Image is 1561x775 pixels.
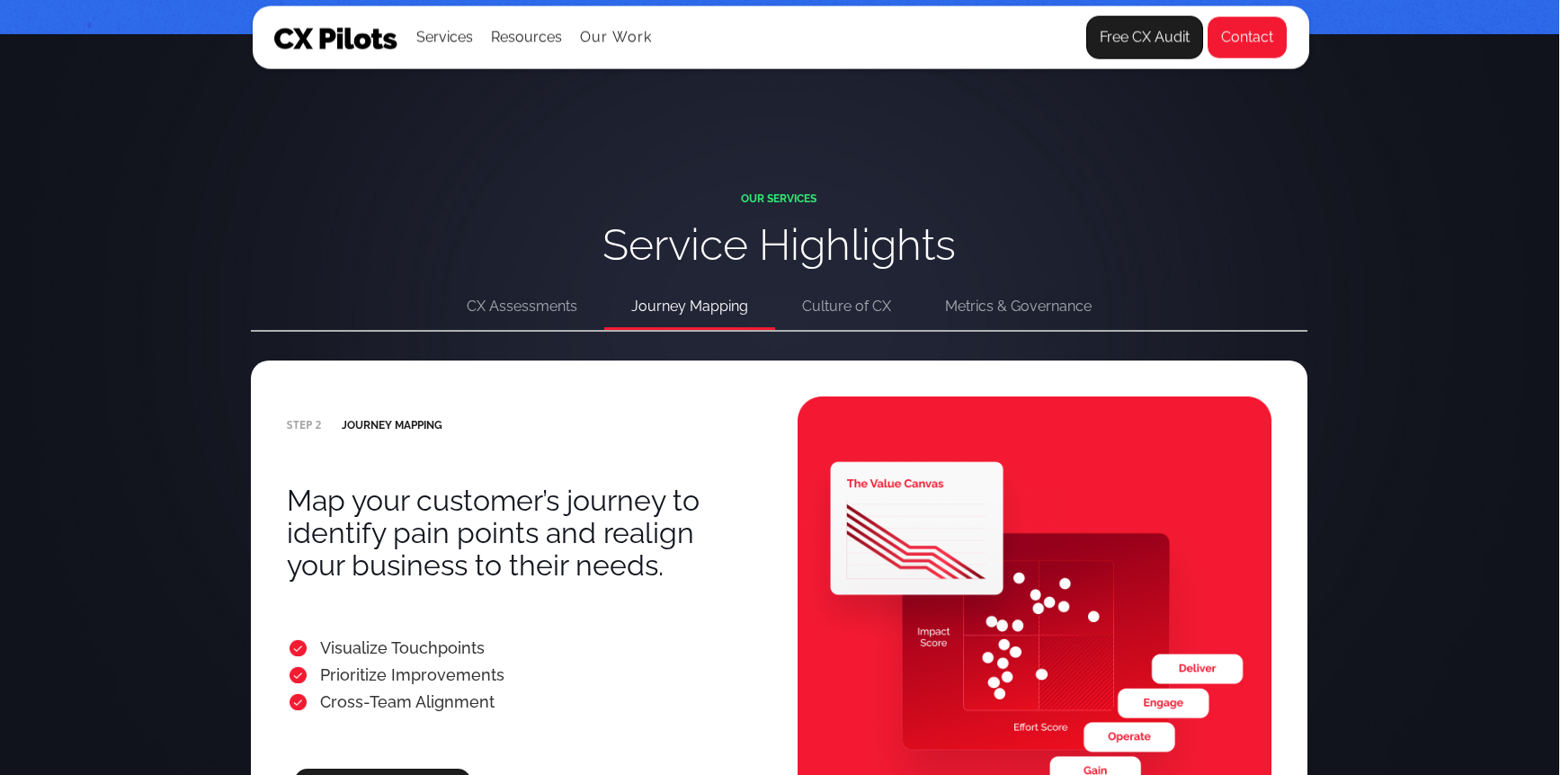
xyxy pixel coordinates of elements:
[287,689,504,716] div: Cross-Team Alignment
[802,294,891,319] div: Culture of CX
[467,294,577,319] div: CX Assessments
[631,294,748,319] div: Journey Mapping
[287,485,726,582] h3: Map your customer’s journey to identify pain points and realign your business to their needs.
[945,294,1092,319] div: Metrics & Governance
[491,7,562,68] div: Resources
[580,30,653,46] a: Our Work
[491,25,562,50] div: Resources
[287,662,504,689] div: Prioritize Improvements
[287,693,309,710] span: •
[315,419,341,432] code: 2
[1086,16,1203,59] a: Free CX Audit
[287,635,504,662] div: Visualize Touchpoints
[287,419,313,432] code: step
[416,7,473,68] div: Services
[741,192,816,205] div: OUR SERVICES
[1207,16,1288,59] a: Contact
[522,219,1037,270] h3: Service Highlights
[416,25,473,50] div: Services
[287,419,442,432] div: Journey mapping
